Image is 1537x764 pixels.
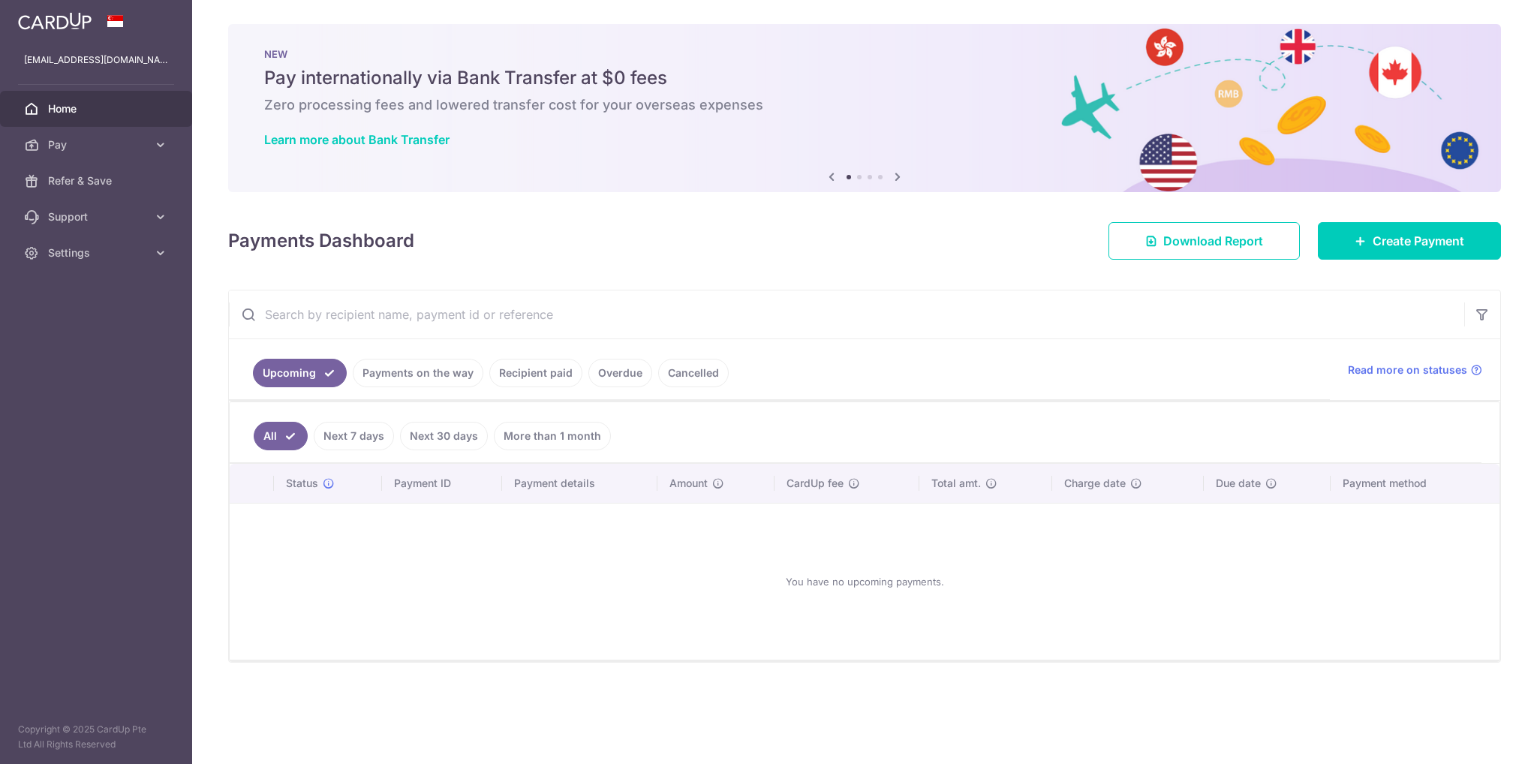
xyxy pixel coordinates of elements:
a: Next 30 days [400,422,488,450]
div: You have no upcoming payments. [248,516,1481,648]
th: Payment ID [382,464,502,503]
h5: Pay internationally via Bank Transfer at $0 fees [264,66,1465,90]
a: Upcoming [253,359,347,387]
a: Recipient paid [489,359,582,387]
span: CardUp fee [787,476,844,491]
th: Payment method [1331,464,1499,503]
span: Amount [669,476,708,491]
a: Next 7 days [314,422,394,450]
a: Learn more about Bank Transfer [264,132,450,147]
p: NEW [264,48,1465,60]
span: Pay [48,137,147,152]
input: Search by recipient name, payment id or reference [229,290,1464,338]
span: Read more on statuses [1348,362,1467,377]
span: Support [48,209,147,224]
a: Download Report [1108,222,1300,260]
a: More than 1 month [494,422,611,450]
img: CardUp [18,12,92,30]
span: Home [48,101,147,116]
span: Download Report [1163,232,1263,250]
p: [EMAIL_ADDRESS][DOMAIN_NAME] [24,53,168,68]
a: Overdue [588,359,652,387]
span: Due date [1216,476,1261,491]
span: Settings [48,245,147,260]
span: Refer & Save [48,173,147,188]
a: Payments on the way [353,359,483,387]
span: Create Payment [1373,232,1464,250]
th: Payment details [502,464,657,503]
a: Cancelled [658,359,729,387]
span: Total amt. [931,476,981,491]
h6: Zero processing fees and lowered transfer cost for your overseas expenses [264,96,1465,114]
img: Bank transfer banner [228,24,1501,192]
span: Charge date [1064,476,1126,491]
span: Status [286,476,318,491]
a: All [254,422,308,450]
a: Read more on statuses [1348,362,1482,377]
a: Create Payment [1318,222,1501,260]
iframe: Opens a widget where you can find more information [1441,719,1522,756]
h4: Payments Dashboard [228,227,414,254]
